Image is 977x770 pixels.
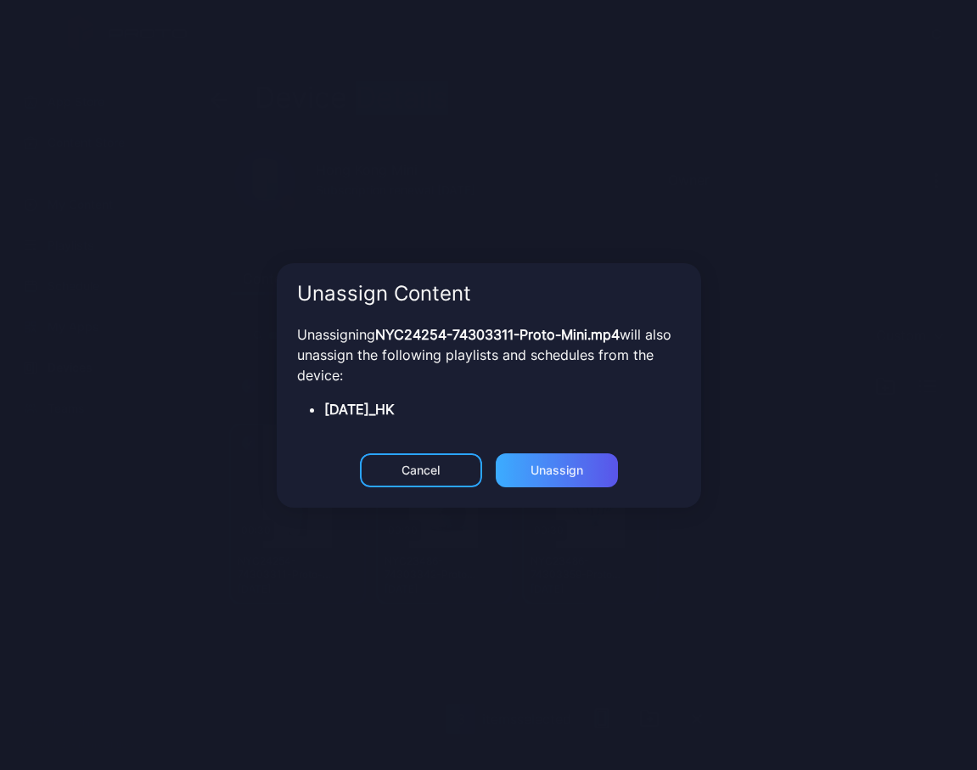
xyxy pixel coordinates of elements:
[324,401,394,418] strong: [DATE]_HK
[375,326,620,343] strong: NYC24254-74303311-Proto-Mini.mp4
[496,453,618,487] button: Unassign
[297,284,681,304] div: Unassign Content
[360,453,482,487] button: Cancel
[531,464,583,477] div: Unassign
[401,464,440,477] div: Cancel
[297,324,681,385] p: Unassigning will also unassign the following playlists and schedules from the device:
